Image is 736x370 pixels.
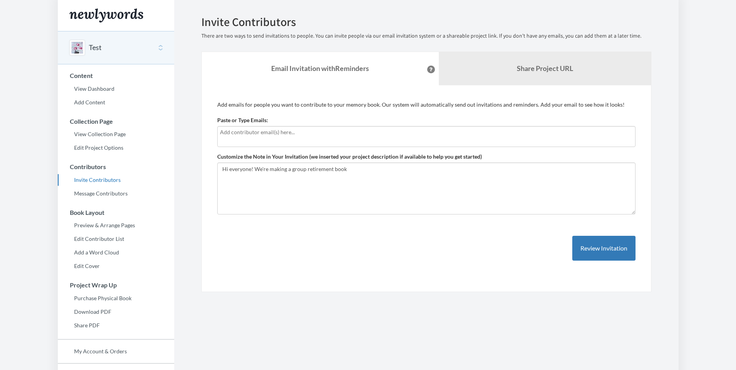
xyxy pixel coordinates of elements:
button: Review Invitation [572,236,636,261]
a: Edit Cover [58,260,174,272]
button: Test [89,43,102,53]
a: Edit Project Options [58,142,174,154]
a: Message Contributors [58,188,174,199]
b: Share Project URL [517,64,573,73]
a: Add a Word Cloud [58,247,174,258]
a: View Dashboard [58,83,174,95]
label: Paste or Type Emails: [217,116,268,124]
h3: Book Layout [58,209,174,216]
a: Preview & Arrange Pages [58,220,174,231]
textarea: Hi everyone! We're making a group retirement book [217,163,636,214]
input: Add contributor email(s) here... [220,128,633,137]
h3: Collection Page [58,118,174,125]
h3: Project Wrap Up [58,282,174,289]
strong: Email Invitation with Reminders [271,64,369,73]
a: Share PDF [58,320,174,331]
a: Edit Contributor List [58,233,174,245]
label: Customize the Note in Your Invitation (we inserted your project description if available to help ... [217,153,482,161]
p: Add emails for people you want to contribute to your memory book. Our system will automatically s... [217,101,636,109]
h3: Contributors [58,163,174,170]
a: Purchase Physical Book [58,292,174,304]
a: My Account & Orders [58,346,174,357]
a: Download PDF [58,306,174,318]
h2: Invite Contributors [201,16,651,28]
img: Newlywords logo [69,9,143,22]
h3: Content [58,72,174,79]
a: Add Content [58,97,174,108]
a: View Collection Page [58,128,174,140]
p: There are two ways to send invitations to people. You can invite people via our email invitation ... [201,32,651,40]
a: Invite Contributors [58,174,174,186]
